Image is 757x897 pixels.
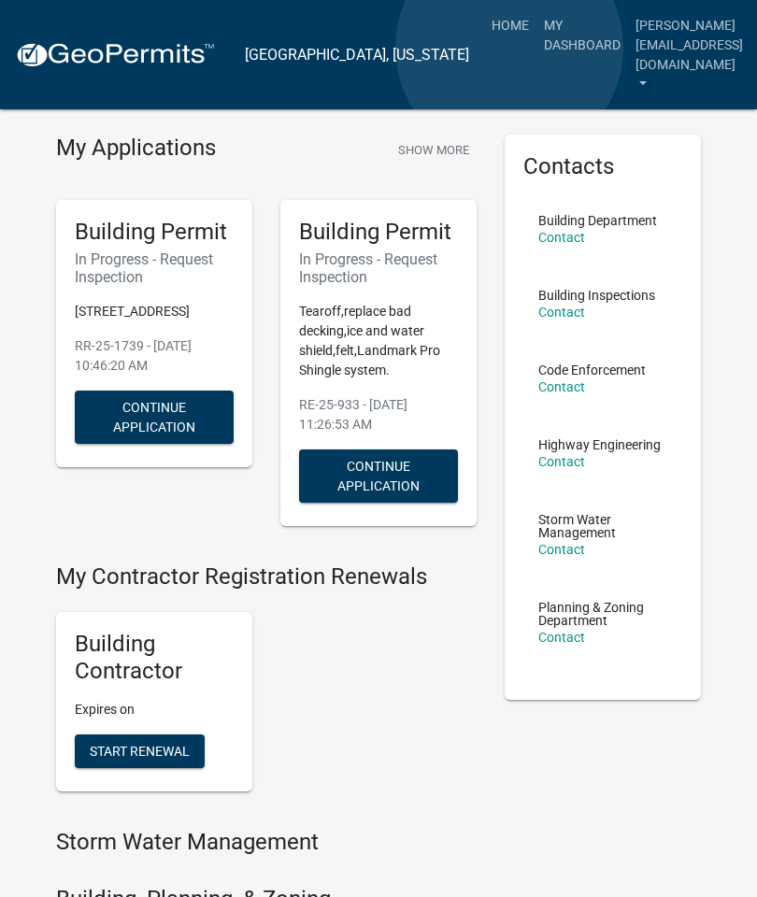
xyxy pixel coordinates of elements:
p: RE-25-933 - [DATE] 11:26:53 AM [299,395,458,434]
a: Contact [538,542,585,557]
a: Contact [538,379,585,394]
p: [STREET_ADDRESS] [75,302,234,321]
h4: My Applications [56,135,216,163]
a: Contact [538,454,585,469]
h6: In Progress - Request Inspection [299,250,458,286]
h4: Storm Water Management [56,829,477,856]
p: Planning & Zoning Department [538,601,667,627]
button: Continue Application [75,391,234,444]
a: Home [484,7,536,43]
p: RR-25-1739 - [DATE] 10:46:20 AM [75,336,234,376]
p: Building Department [538,214,657,227]
a: My Dashboard [536,7,628,63]
h5: Building Permit [75,219,234,246]
h5: Building Contractor [75,631,234,685]
p: Building Inspections [538,289,655,302]
button: Start Renewal [75,734,205,768]
a: Contact [538,305,585,320]
wm-registration-list-section: My Contractor Registration Renewals [56,563,477,806]
h6: In Progress - Request Inspection [75,250,234,286]
a: Contact [538,230,585,245]
h4: My Contractor Registration Renewals [56,563,477,591]
a: Contact [538,630,585,645]
span: Start Renewal [90,744,190,759]
p: Expires on [75,700,234,719]
a: [PERSON_NAME][EMAIL_ADDRESS][DOMAIN_NAME] [628,7,750,102]
button: Show More [391,135,477,165]
p: Highway Engineering [538,438,661,451]
h5: Building Permit [299,219,458,246]
p: Tearoff,replace bad decking,ice and water shield,felt,Landmark Pro Shingle system. [299,302,458,380]
button: Continue Application [299,449,458,503]
h5: Contacts [523,153,682,180]
a: [GEOGRAPHIC_DATA], [US_STATE] [245,39,469,71]
p: Code Enforcement [538,363,646,377]
p: Storm Water Management [538,513,667,539]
